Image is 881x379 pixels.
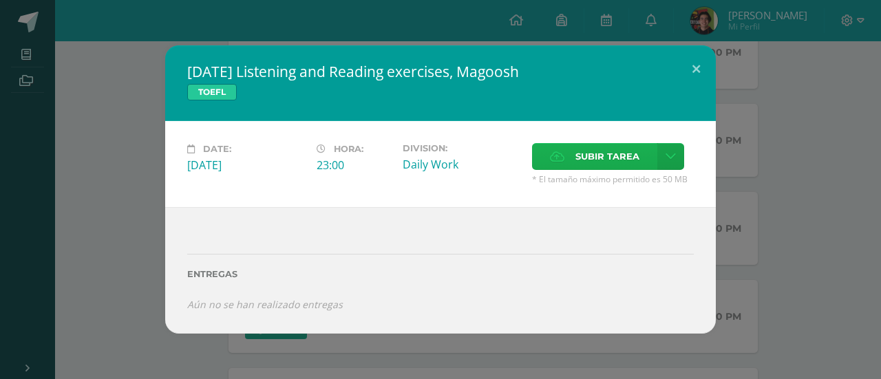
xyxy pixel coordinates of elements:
div: Daily Work [403,157,521,172]
span: Subir tarea [575,144,639,169]
h2: [DATE] Listening and Reading exercises, Magoosh [187,62,694,81]
div: 23:00 [317,158,392,173]
span: Hora: [334,144,363,154]
span: * El tamaño máximo permitido es 50 MB [532,173,694,185]
label: Division: [403,143,521,153]
button: Close (Esc) [677,45,716,92]
label: Entregas [187,269,694,279]
span: Date: [203,144,231,154]
i: Aún no se han realizado entregas [187,298,343,311]
div: [DATE] [187,158,306,173]
span: TOEFL [187,84,237,100]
